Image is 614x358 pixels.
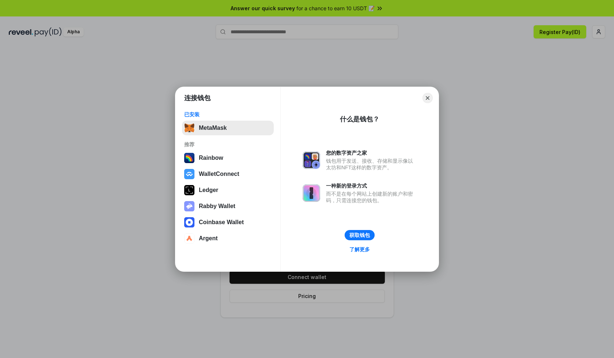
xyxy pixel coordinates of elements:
[340,115,379,124] div: 什么是钱包？
[184,94,211,102] h1: 连接钱包
[326,150,417,156] div: 您的数字资产之家
[349,246,370,253] div: 了解更多
[184,153,194,163] img: svg+xml,%3Csvg%20width%3D%22120%22%20height%3D%22120%22%20viewBox%3D%220%200%20120%20120%22%20fil...
[199,219,244,226] div: Coinbase Wallet
[199,125,227,131] div: MetaMask
[184,217,194,227] img: svg+xml,%3Csvg%20width%3D%2228%22%20height%3D%2228%22%20viewBox%3D%220%200%2028%2028%22%20fill%3D...
[184,185,194,195] img: svg+xml,%3Csvg%20xmlns%3D%22http%3A%2F%2Fwww.w3.org%2F2000%2Fsvg%22%20width%3D%2228%22%20height%3...
[199,235,218,242] div: Argent
[345,230,375,240] button: 获取钱包
[422,93,433,103] button: Close
[184,123,194,133] img: svg+xml,%3Csvg%20fill%3D%22none%22%20height%3D%2233%22%20viewBox%3D%220%200%2035%2033%22%20width%...
[345,245,374,254] a: 了解更多
[182,199,274,214] button: Rabby Wallet
[182,151,274,165] button: Rainbow
[182,183,274,197] button: Ledger
[184,233,194,244] img: svg+xml,%3Csvg%20width%3D%2228%22%20height%3D%2228%22%20viewBox%3D%220%200%2028%2028%22%20fill%3D...
[182,167,274,181] button: WalletConnect
[184,141,272,148] div: 推荐
[182,215,274,230] button: Coinbase Wallet
[303,184,320,202] img: svg+xml,%3Csvg%20xmlns%3D%22http%3A%2F%2Fwww.w3.org%2F2000%2Fsvg%22%20fill%3D%22none%22%20viewBox...
[349,232,370,238] div: 获取钱包
[326,182,417,189] div: 一种新的登录方式
[199,155,223,161] div: Rainbow
[326,191,417,204] div: 而不是在每个网站上创建新的账户和密码，只需连接您的钱包。
[199,203,235,210] div: Rabby Wallet
[199,171,239,177] div: WalletConnect
[184,169,194,179] img: svg+xml,%3Csvg%20width%3D%2228%22%20height%3D%2228%22%20viewBox%3D%220%200%2028%2028%22%20fill%3D...
[199,187,218,193] div: Ledger
[184,201,194,211] img: svg+xml,%3Csvg%20xmlns%3D%22http%3A%2F%2Fwww.w3.org%2F2000%2Fsvg%22%20fill%3D%22none%22%20viewBox...
[303,151,320,169] img: svg+xml,%3Csvg%20xmlns%3D%22http%3A%2F%2Fwww.w3.org%2F2000%2Fsvg%22%20fill%3D%22none%22%20viewBox...
[184,111,272,118] div: 已安装
[182,121,274,135] button: MetaMask
[326,158,417,171] div: 钱包用于发送、接收、存储和显示像以太坊和NFT这样的数字资产。
[182,231,274,246] button: Argent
